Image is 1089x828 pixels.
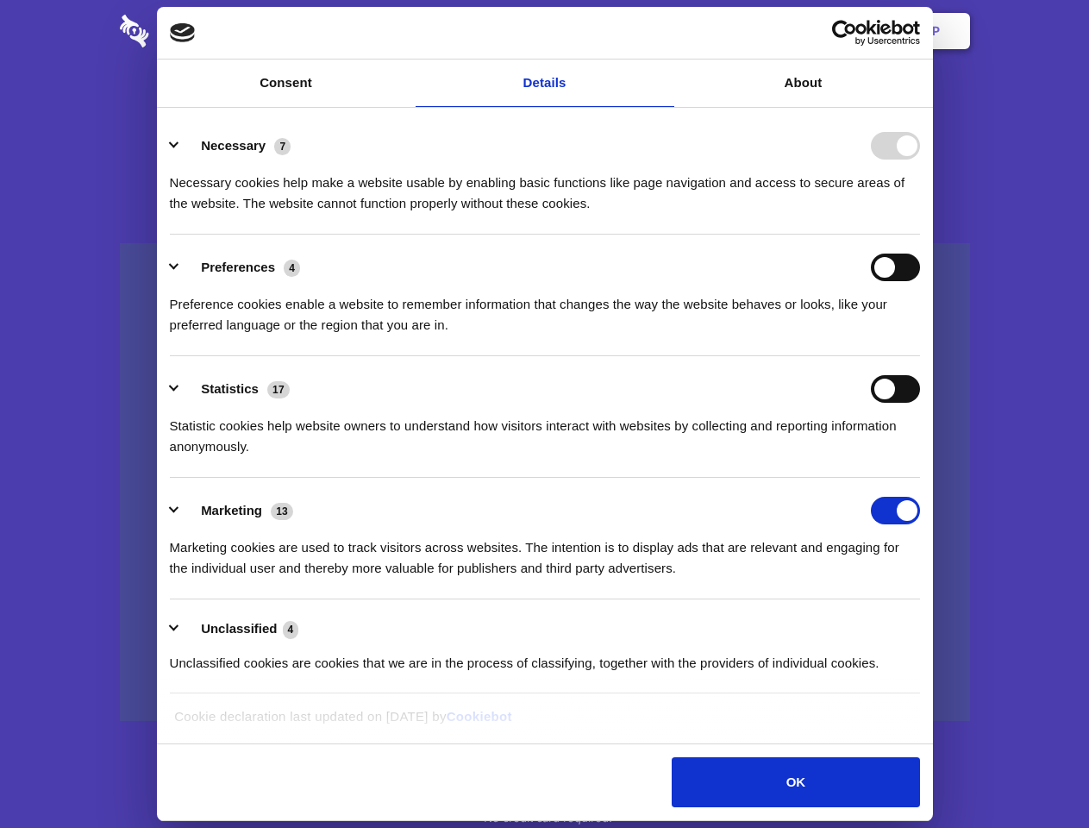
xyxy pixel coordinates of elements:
a: Consent [157,60,416,107]
span: 13 [271,503,293,520]
button: OK [672,757,919,807]
button: Unclassified (4) [170,618,310,640]
h4: Auto-redaction of sensitive data, encrypted data sharing and self-destructing private chats. Shar... [120,157,970,214]
a: Login [782,4,857,58]
button: Marketing (13) [170,497,304,524]
img: logo [170,23,196,42]
span: 4 [283,621,299,638]
h1: Eliminate Slack Data Loss. [120,78,970,140]
button: Statistics (17) [170,375,301,403]
div: Statistic cookies help website owners to understand how visitors interact with websites by collec... [170,403,920,457]
button: Preferences (4) [170,254,311,281]
span: 7 [274,138,291,155]
a: About [674,60,933,107]
div: Unclassified cookies are cookies that we are in the process of classifying, together with the pro... [170,640,920,674]
a: Usercentrics Cookiebot - opens in a new window [769,20,920,46]
iframe: Drift Widget Chat Controller [1003,742,1068,807]
img: logo-wordmark-white-trans-d4663122ce5f474addd5e946df7df03e33cb6a1c49d2221995e7729f52c070b2.svg [120,15,267,47]
label: Marketing [201,503,262,517]
button: Necessary (7) [170,132,302,160]
a: Pricing [506,4,581,58]
a: Details [416,60,674,107]
a: Contact [699,4,779,58]
div: Marketing cookies are used to track visitors across websites. The intention is to display ads tha... [170,524,920,579]
span: 17 [267,381,290,398]
a: Cookiebot [447,709,512,724]
div: Preference cookies enable a website to remember information that changes the way the website beha... [170,281,920,336]
label: Necessary [201,138,266,153]
div: Cookie declaration last updated on [DATE] by [161,706,928,740]
label: Preferences [201,260,275,274]
label: Statistics [201,381,259,396]
a: Wistia video thumbnail [120,243,970,722]
div: Necessary cookies help make a website usable by enabling basic functions like page navigation and... [170,160,920,214]
span: 4 [284,260,300,277]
